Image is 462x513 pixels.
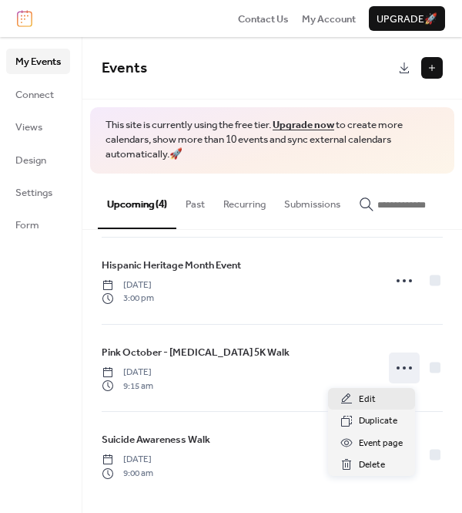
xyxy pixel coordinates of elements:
span: This site is currently using the free tier. to create more calendars, show more than 10 events an... [105,118,439,162]
span: Settings [15,185,52,201]
a: My Account [302,11,356,26]
button: Upcoming (4) [98,174,176,229]
span: Edit [359,392,376,407]
span: Suicide Awareness Walk [102,432,210,447]
img: logo [17,10,32,27]
a: Design [6,147,70,172]
a: Views [6,114,70,139]
a: Upgrade now [273,115,334,135]
span: 9:15 am [102,380,153,393]
span: [DATE] [102,278,154,292]
button: Upgrade🚀 [369,6,445,31]
button: Submissions [275,174,350,228]
span: Views [15,120,42,135]
a: Connect [6,82,70,106]
span: Events [102,54,147,83]
span: Connect [15,87,54,103]
span: Pink October - [MEDICAL_DATA] 5K Walk [102,345,290,360]
span: Contact Us [238,12,289,27]
a: Settings [6,180,70,204]
a: Contact Us [238,11,289,26]
span: 9:00 am [102,467,153,481]
span: My Events [15,54,61,69]
span: Delete [359,457,385,473]
span: Duplicate [359,413,397,429]
span: [DATE] [102,453,153,467]
a: Hispanic Heritage Month Event [102,257,241,274]
span: Upgrade 🚀 [377,12,437,27]
a: Pink October - [MEDICAL_DATA] 5K Walk [102,344,290,361]
span: Design [15,153,46,168]
a: My Events [6,49,70,73]
button: Recurring [214,174,275,228]
span: Form [15,218,39,233]
span: My Account [302,12,356,27]
span: Event page [359,436,403,451]
span: Hispanic Heritage Month Event [102,258,241,273]
span: [DATE] [102,366,153,380]
a: Form [6,212,70,237]
button: Past [176,174,214,228]
span: 3:00 pm [102,292,154,305]
a: Suicide Awareness Walk [102,431,210,448]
